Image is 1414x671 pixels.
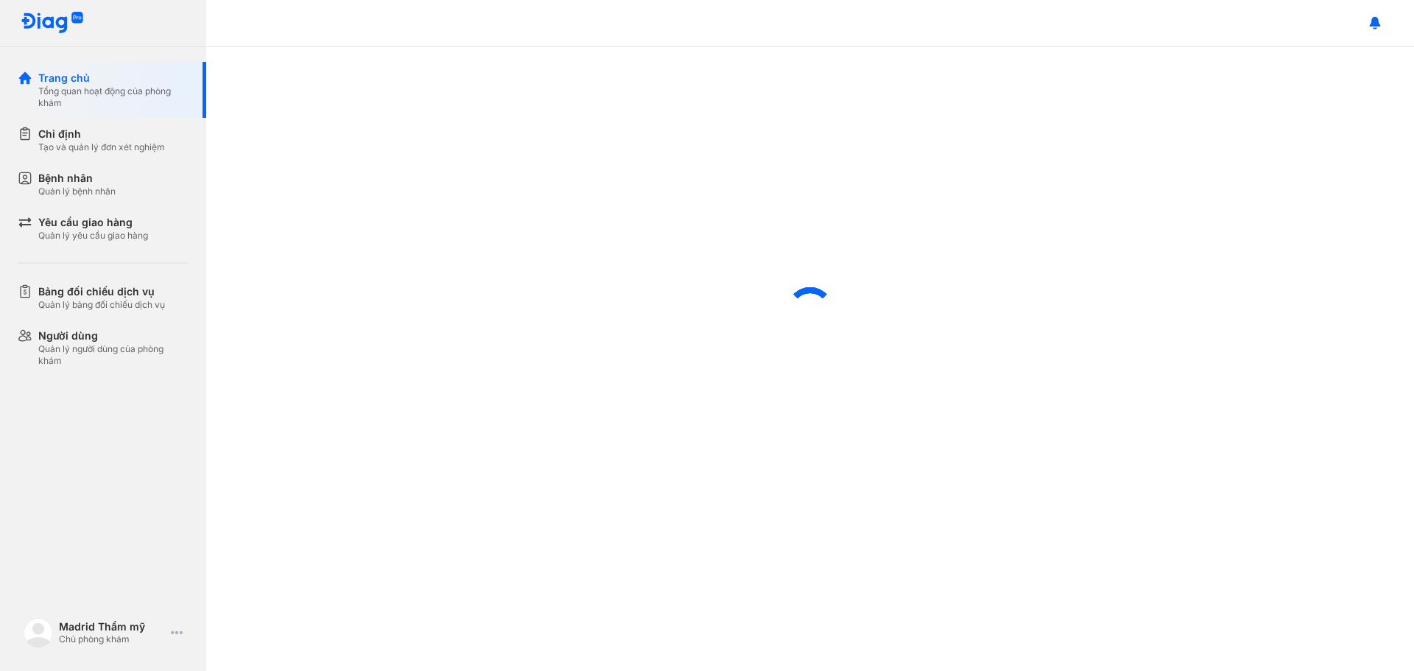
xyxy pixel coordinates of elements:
[38,230,148,242] div: Quản lý yêu cầu giao hàng
[38,171,116,186] div: Bệnh nhân
[38,141,165,153] div: Tạo và quản lý đơn xét nghiệm
[59,620,165,633] div: Madrid Thẩm mỹ
[38,284,165,299] div: Bảng đối chiếu dịch vụ
[38,343,189,367] div: Quản lý người dùng của phòng khám
[38,329,189,343] div: Người dùng
[38,186,116,197] div: Quản lý bệnh nhân
[38,127,165,141] div: Chỉ định
[38,215,148,230] div: Yêu cầu giao hàng
[38,299,165,311] div: Quản lý bảng đối chiếu dịch vụ
[21,12,84,35] img: logo
[38,85,189,109] div: Tổng quan hoạt động của phòng khám
[38,71,189,85] div: Trang chủ
[59,633,165,645] div: Chủ phòng khám
[24,618,53,647] img: logo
